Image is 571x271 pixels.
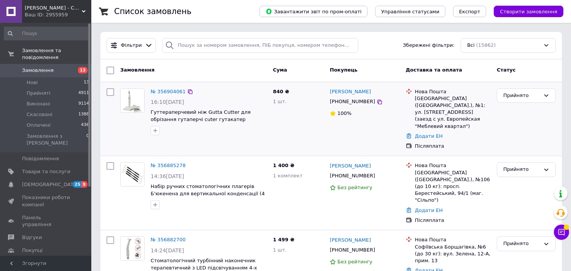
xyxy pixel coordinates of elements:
[503,240,540,248] div: Прийнято
[151,89,186,94] a: № 356904061
[273,173,302,179] span: 1 комплект
[500,9,557,14] span: Створити замовлення
[151,183,265,203] a: Набір ручних стоматологічних плагерів Б'юкенена для вертикальної конденсації (4 шт)
[266,8,361,15] span: Завантажити звіт по пром-оплаті
[25,11,91,18] div: Ваш ID: 2955959
[114,7,191,16] h1: Список замовлень
[415,169,491,204] div: [GEOGRAPHIC_DATA] ([GEOGRAPHIC_DATA].), №106 (до 10 кг): просп. Берестейський, 94/1 (маг. "Сільпо")
[273,67,287,73] span: Cума
[4,27,90,40] input: Пошук
[467,42,475,49] span: Всі
[273,247,286,253] span: 1 шт.
[330,67,358,73] span: Покупець
[27,90,50,97] span: Прийняті
[22,168,70,175] span: Товари та послуги
[120,67,154,73] span: Замовлення
[25,5,82,11] span: Miller Dental - Стоматологічне обладнання та інструменти
[259,6,367,17] button: Завантажити звіт по пром-оплаті
[121,89,144,112] img: Фото товару
[22,234,42,241] span: Відгуки
[151,109,251,122] a: Гуттераперчевий ніж Gutta Cutter для обрізання гутаперчі cuter гутакатер
[503,166,540,174] div: Прийнято
[415,143,491,150] div: Післяплата
[337,185,372,190] span: Без рейтингу
[476,42,496,48] span: (15862)
[330,163,371,170] a: [PERSON_NAME]
[22,247,43,254] span: Покупці
[330,237,371,244] a: [PERSON_NAME]
[27,133,86,147] span: Замовлення з [PERSON_NAME]
[121,163,144,186] img: Фото товару
[415,133,443,139] a: Додати ЕН
[81,122,89,129] span: 436
[406,67,462,73] span: Доставка та оплата
[120,236,145,261] a: Фото товару
[415,207,443,213] a: Додати ЕН
[27,79,38,86] span: Нові
[120,88,145,113] a: Фото товару
[22,181,78,188] span: [DEMOGRAPHIC_DATA]
[84,79,89,86] span: 13
[162,38,358,53] input: Пошук за номером замовлення, ПІБ покупця, номером телефону, Email, номером накладної
[330,247,375,253] span: [PHONE_NUMBER]
[27,100,50,107] span: Виконані
[27,122,51,129] span: Оплачені
[81,181,87,188] span: 9
[27,111,52,118] span: Скасовані
[330,173,375,179] span: [PHONE_NUMBER]
[381,9,439,14] span: Управління статусами
[497,67,516,73] span: Статус
[554,225,569,240] button: Чат з покупцем
[120,162,145,187] a: Фото товару
[151,247,184,253] span: 14:24[DATE]
[78,111,89,118] span: 1388
[78,100,89,107] span: 9114
[151,163,186,168] a: № 356885278
[415,217,491,224] div: Післяплата
[503,92,540,100] div: Прийнято
[151,237,186,242] a: № 356882700
[86,133,89,147] span: 0
[78,67,87,73] span: 13
[375,6,445,17] button: Управління статусами
[22,47,91,61] span: Замовлення та повідомлення
[453,6,487,17] button: Експорт
[337,259,372,265] span: Без рейтингу
[273,237,294,242] span: 1 499 ₴
[486,8,563,14] a: Створити замовлення
[121,42,142,49] span: Фільтри
[415,244,491,265] div: Софіївська Борщагівка, №6 (до 30 кг): вул. Зелена, 12-А, прим. 13
[73,181,81,188] span: 25
[22,67,54,74] span: Замовлення
[415,236,491,243] div: Нова Пошта
[273,163,294,168] span: 1 400 ₴
[22,214,70,228] span: Панель управління
[22,155,59,162] span: Повідомлення
[337,110,352,116] span: 100%
[22,194,70,208] span: Показники роботи компанії
[330,88,371,96] a: [PERSON_NAME]
[403,42,455,49] span: Збережені фільтри:
[273,89,289,94] span: 840 ₴
[415,88,491,95] div: Нова Пошта
[151,99,184,105] span: 16:10[DATE]
[415,162,491,169] div: Нова Пошта
[459,9,480,14] span: Експорт
[415,95,491,130] div: [GEOGRAPHIC_DATA] ([GEOGRAPHIC_DATA].), №1: ул. [STREET_ADDRESS] (заезд с ул. Европейская "Меблев...
[330,99,375,104] span: [PHONE_NUMBER]
[273,99,286,104] span: 1 шт.
[121,237,144,260] img: Фото товару
[78,90,89,97] span: 4911
[494,6,563,17] button: Створити замовлення
[151,173,184,179] span: 14:36[DATE]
